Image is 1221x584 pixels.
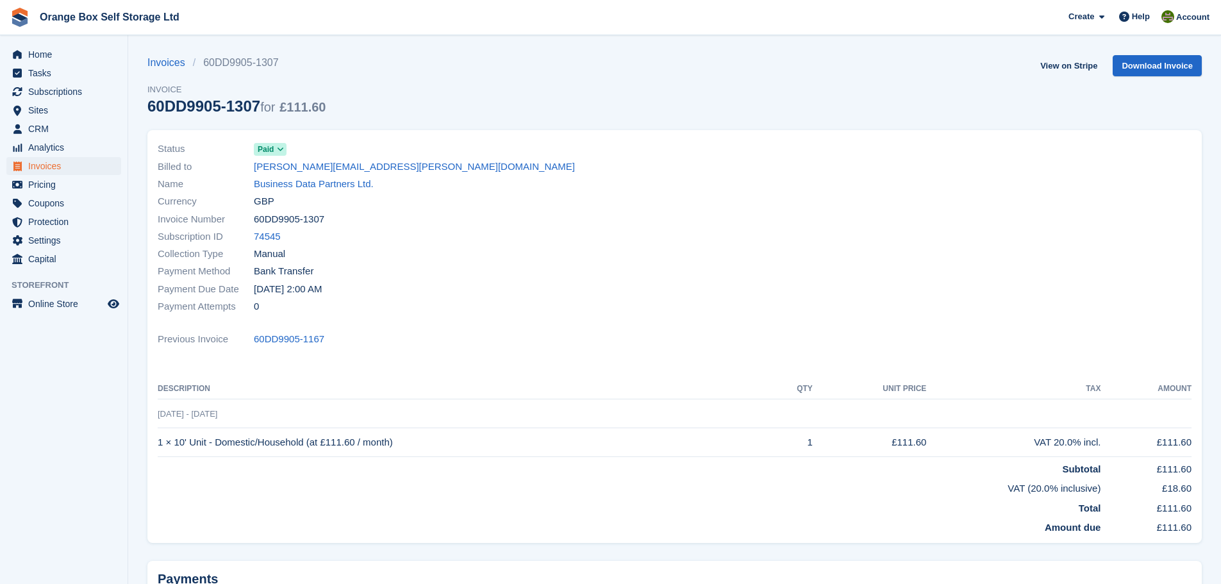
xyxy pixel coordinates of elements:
a: Download Invoice [1113,55,1202,76]
span: Pricing [28,176,105,194]
span: Home [28,46,105,63]
td: £111.60 [1101,428,1192,457]
span: Analytics [28,138,105,156]
a: Orange Box Self Storage Ltd [35,6,185,28]
span: GBP [254,194,274,209]
nav: breadcrumbs [147,55,326,71]
span: Payment Method [158,264,254,279]
span: Settings [28,231,105,249]
a: 74545 [254,229,281,244]
th: Tax [926,379,1101,399]
a: [PERSON_NAME][EMAIL_ADDRESS][PERSON_NAME][DOMAIN_NAME] [254,160,575,174]
a: 60DD9905-1167 [254,332,324,347]
img: Pippa White [1161,10,1174,23]
a: menu [6,83,121,101]
a: Invoices [147,55,193,71]
span: Currency [158,194,254,209]
th: Amount [1101,379,1192,399]
a: Preview store [106,296,121,312]
a: menu [6,176,121,194]
span: Invoices [28,157,105,175]
span: Coupons [28,194,105,212]
span: Payment Due Date [158,282,254,297]
td: 1 × 10' Unit - Domestic/Household (at £111.60 / month) [158,428,771,457]
span: Subscriptions [28,83,105,101]
a: View on Stripe [1035,55,1102,76]
td: £18.60 [1101,476,1192,496]
span: Protection [28,213,105,231]
a: menu [6,231,121,249]
a: menu [6,295,121,313]
span: 0 [254,299,259,314]
a: menu [6,120,121,138]
th: Unit Price [813,379,927,399]
span: [DATE] - [DATE] [158,409,217,419]
span: Payment Attempts [158,299,254,314]
td: £111.60 [1101,456,1192,476]
a: Paid [254,142,287,156]
span: Manual [254,247,285,262]
td: £111.60 [1101,515,1192,535]
th: Description [158,379,771,399]
span: 60DD9905-1307 [254,212,324,227]
div: VAT 20.0% incl. [926,435,1101,450]
span: Online Store [28,295,105,313]
span: Help [1132,10,1150,23]
span: Billed to [158,160,254,174]
td: VAT (20.0% inclusive) [158,476,1101,496]
span: for [260,100,275,114]
span: Invoice [147,83,326,96]
img: stora-icon-8386f47178a22dfd0bd8f6a31ec36ba5ce8667c1dd55bd0f319d3a0aa187defe.svg [10,8,29,27]
a: Business Data Partners Ltd. [254,177,374,192]
a: menu [6,157,121,175]
span: Paid [258,144,274,155]
span: Invoice Number [158,212,254,227]
a: menu [6,250,121,268]
span: Account [1176,11,1209,24]
a: menu [6,101,121,119]
span: Tasks [28,64,105,82]
span: Create [1068,10,1094,23]
span: Bank Transfer [254,264,313,279]
td: 1 [771,428,812,457]
time: 2025-10-02 01:00:00 UTC [254,282,322,297]
td: £111.60 [1101,496,1192,516]
span: Collection Type [158,247,254,262]
div: 60DD9905-1307 [147,97,326,115]
td: £111.60 [813,428,927,457]
span: Name [158,177,254,192]
strong: Total [1079,503,1101,513]
strong: Amount due [1045,522,1101,533]
span: Storefront [12,279,128,292]
span: Capital [28,250,105,268]
span: CRM [28,120,105,138]
a: menu [6,46,121,63]
strong: Subtotal [1062,463,1101,474]
span: Status [158,142,254,156]
a: menu [6,138,121,156]
a: menu [6,64,121,82]
a: menu [6,213,121,231]
span: £111.60 [279,100,326,114]
a: menu [6,194,121,212]
span: Previous Invoice [158,332,254,347]
span: Subscription ID [158,229,254,244]
span: Sites [28,101,105,119]
th: QTY [771,379,812,399]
